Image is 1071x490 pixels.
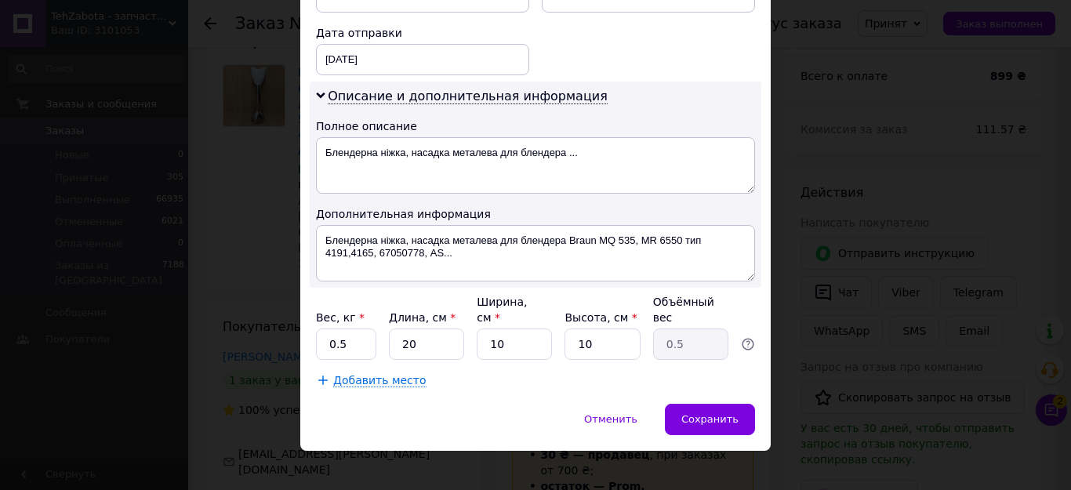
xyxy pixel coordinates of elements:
label: Длина, см [389,311,456,324]
div: Дата отправки [316,25,529,41]
span: Отменить [584,413,637,425]
textarea: Блендерна ніжка, насадка металева для блендера ... [316,137,755,194]
label: Ширина, см [477,296,527,324]
span: Сохранить [681,413,739,425]
label: Высота, см [565,311,637,324]
div: Полное описание [316,118,755,134]
span: Описание и дополнительная информация [328,89,608,104]
textarea: Блендерна ніжка, насадка металева для блендера Braun MQ 535, MR 6550 тип 4191,4165, 67050778, AS... [316,225,755,281]
div: Дополнительная информация [316,206,755,222]
label: Вес, кг [316,311,365,324]
span: Добавить место [333,374,427,387]
div: Объёмный вес [653,294,728,325]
